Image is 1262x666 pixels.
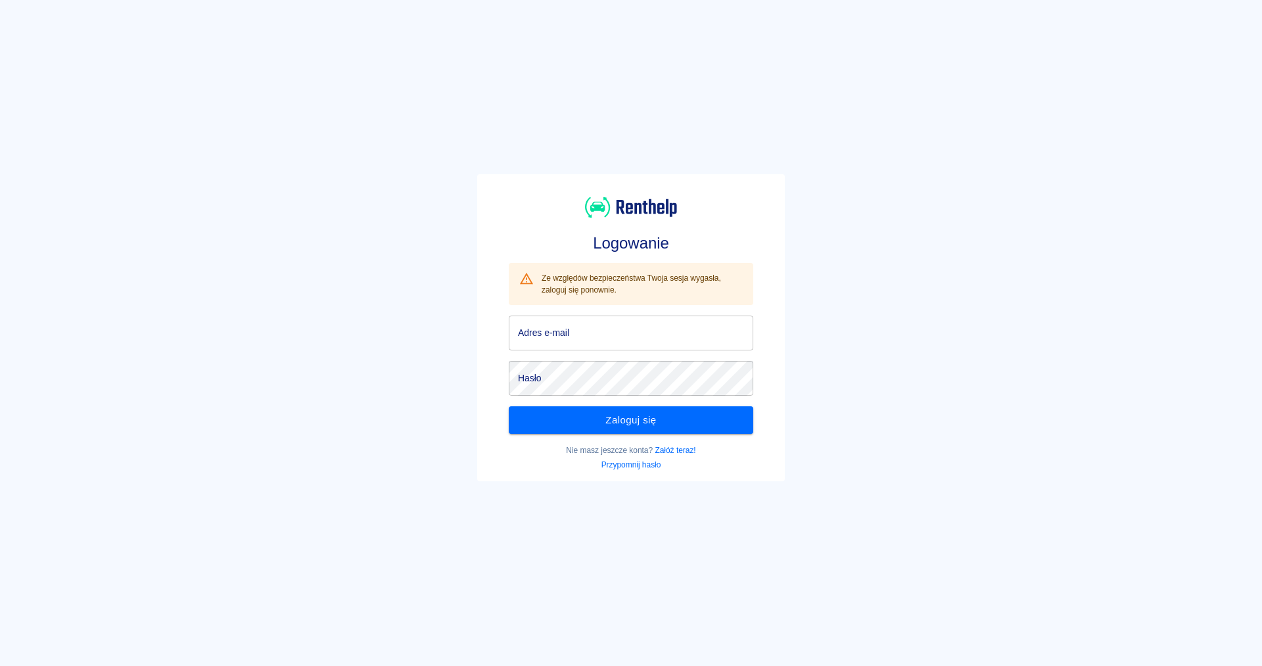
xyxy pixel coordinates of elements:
[509,406,753,434] button: Zaloguj się
[655,446,695,455] a: Załóż teraz!
[509,444,753,456] p: Nie masz jeszcze konta?
[542,267,743,301] div: Ze względów bezpieczeństwa Twoja sesja wygasła, zaloguj się ponownie.
[585,195,677,220] img: Renthelp logo
[509,234,753,252] h3: Logowanie
[601,460,661,469] a: Przypomnij hasło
